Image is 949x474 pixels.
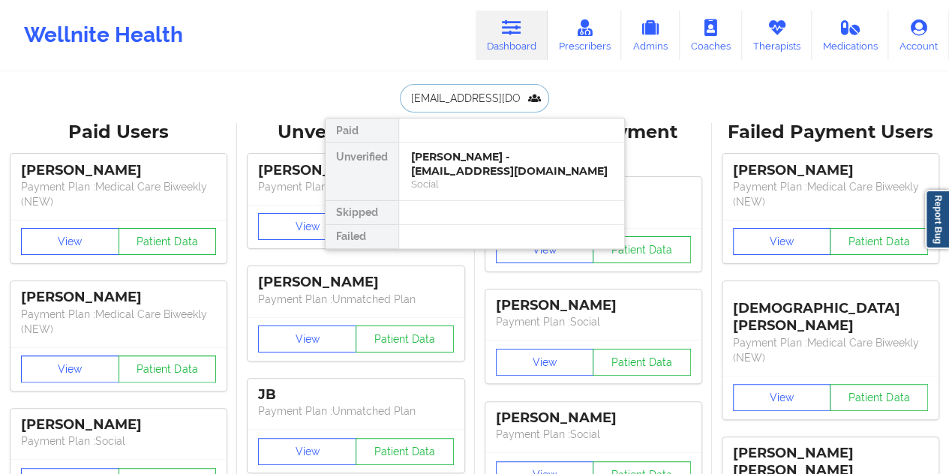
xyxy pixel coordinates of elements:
[248,121,464,144] div: Unverified Users
[21,289,216,306] div: [PERSON_NAME]
[496,427,691,442] p: Payment Plan : Social
[258,213,356,240] button: View
[830,228,928,255] button: Patient Data
[21,355,119,382] button: View
[476,10,548,60] a: Dashboard
[326,118,398,142] div: Paid
[593,236,691,263] button: Patient Data
[812,10,889,60] a: Medications
[21,228,119,255] button: View
[21,179,216,209] p: Payment Plan : Medical Care Biweekly (NEW)
[119,355,217,382] button: Patient Data
[733,289,928,334] div: [DEMOGRAPHIC_DATA][PERSON_NAME]
[680,10,742,60] a: Coaches
[258,274,453,291] div: [PERSON_NAME]
[258,325,356,352] button: View
[258,179,453,194] p: Payment Plan : Unmatched Plan
[593,349,691,376] button: Patient Data
[621,10,680,60] a: Admins
[496,349,594,376] button: View
[356,438,454,465] button: Patient Data
[258,438,356,465] button: View
[830,384,928,411] button: Patient Data
[722,121,938,144] div: Failed Payment Users
[258,403,453,418] p: Payment Plan : Unmatched Plan
[496,236,594,263] button: View
[925,190,949,249] a: Report Bug
[411,150,612,178] div: [PERSON_NAME] - [EMAIL_ADDRESS][DOMAIN_NAME]
[411,178,612,190] div: Social
[21,307,216,337] p: Payment Plan : Medical Care Biweekly (NEW)
[888,10,949,60] a: Account
[258,162,453,179] div: [PERSON_NAME]
[21,162,216,179] div: [PERSON_NAME]
[21,416,216,433] div: [PERSON_NAME]
[733,179,928,209] p: Payment Plan : Medical Care Biweekly (NEW)
[258,386,453,403] div: JB
[733,335,928,365] p: Payment Plan : Medical Care Biweekly (NEW)
[733,384,831,411] button: View
[496,314,691,329] p: Payment Plan : Social
[258,292,453,307] p: Payment Plan : Unmatched Plan
[733,228,831,255] button: View
[11,121,227,144] div: Paid Users
[119,228,217,255] button: Patient Data
[733,162,928,179] div: [PERSON_NAME]
[21,433,216,448] p: Payment Plan : Social
[496,297,691,314] div: [PERSON_NAME]
[742,10,812,60] a: Therapists
[326,201,398,225] div: Skipped
[326,225,398,249] div: Failed
[326,142,398,201] div: Unverified
[548,10,622,60] a: Prescribers
[496,409,691,427] div: [PERSON_NAME]
[356,325,454,352] button: Patient Data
